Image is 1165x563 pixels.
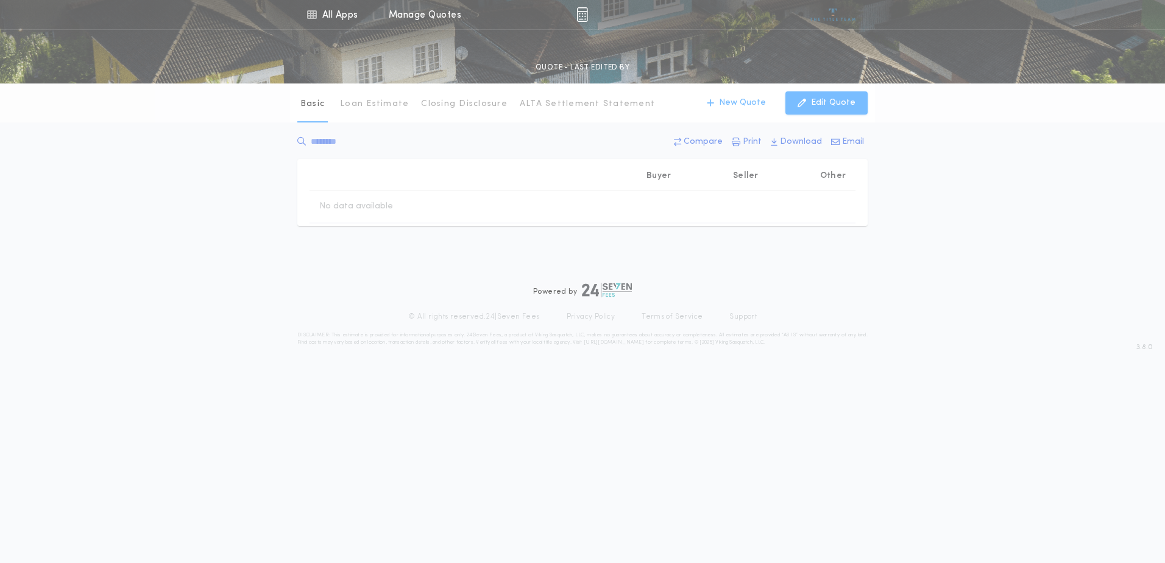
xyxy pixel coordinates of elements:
[670,131,726,153] button: Compare
[300,98,325,110] p: Basic
[729,312,757,322] a: Support
[567,312,615,322] a: Privacy Policy
[421,98,508,110] p: Closing Disclosure
[576,7,588,22] img: img
[733,170,759,182] p: Seller
[719,97,766,109] p: New Quote
[582,283,632,297] img: logo
[584,340,644,345] a: [URL][DOMAIN_NAME]
[310,191,403,222] td: No data available
[340,98,409,110] p: Loan Estimate
[642,312,703,322] a: Terms of Service
[842,136,864,148] p: Email
[820,170,846,182] p: Other
[533,283,632,297] div: Powered by
[810,9,856,21] img: vs-icon
[536,62,629,74] p: QUOTE - LAST EDITED BY
[297,331,868,346] p: DISCLAIMER: This estimate is provided for informational purposes only. 24|Seven Fees, a product o...
[684,136,723,148] p: Compare
[785,91,868,115] button: Edit Quote
[827,131,868,153] button: Email
[520,98,655,110] p: ALTA Settlement Statement
[728,131,765,153] button: Print
[767,131,826,153] button: Download
[743,136,762,148] p: Print
[646,170,671,182] p: Buyer
[695,91,778,115] button: New Quote
[1136,342,1153,353] span: 3.8.0
[780,136,822,148] p: Download
[811,97,855,109] p: Edit Quote
[408,312,540,322] p: © All rights reserved. 24|Seven Fees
